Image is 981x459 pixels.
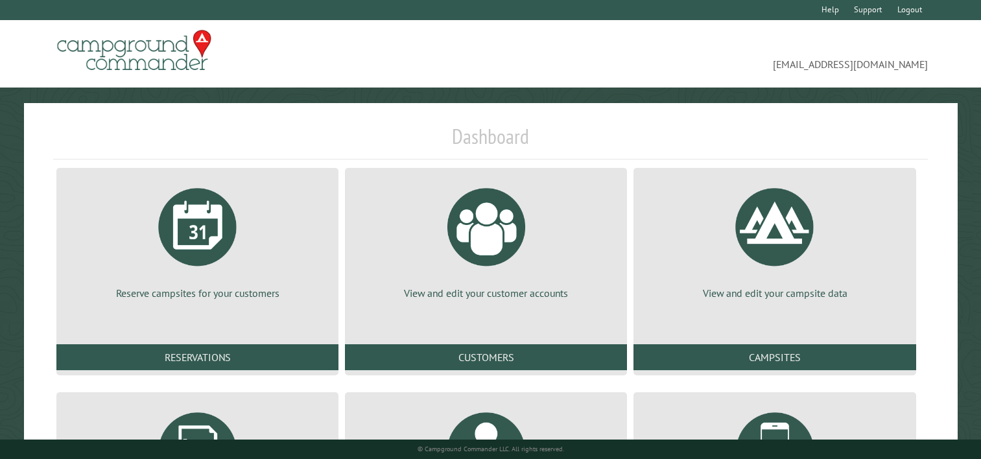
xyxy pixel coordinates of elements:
a: Reserve campsites for your customers [72,178,323,300]
p: View and edit your campsite data [649,286,900,300]
a: View and edit your campsite data [649,178,900,300]
span: [EMAIL_ADDRESS][DOMAIN_NAME] [491,36,928,72]
a: Customers [345,344,627,370]
p: Reserve campsites for your customers [72,286,323,300]
a: Reservations [56,344,338,370]
p: View and edit your customer accounts [360,286,611,300]
img: Campground Commander [53,25,215,76]
h1: Dashboard [53,124,928,159]
a: Campsites [633,344,916,370]
small: © Campground Commander LLC. All rights reserved. [418,445,564,453]
a: View and edit your customer accounts [360,178,611,300]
